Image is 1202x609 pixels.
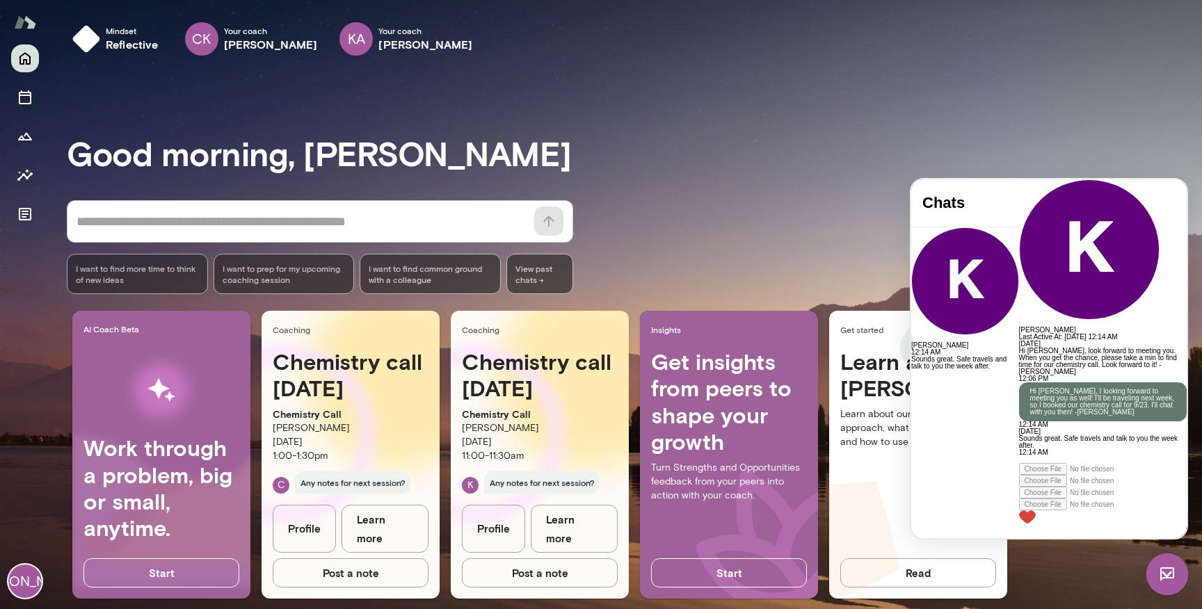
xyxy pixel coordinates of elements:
span: Mindset [106,25,159,36]
span: Any notes for next session? [484,471,600,494]
span: Coaching [273,324,434,335]
button: Mindsetreflective [67,17,170,61]
h3: Good morning, [PERSON_NAME] [67,133,1202,172]
p: Chemistry Call [273,407,428,421]
p: [DATE] [462,435,618,449]
div: C [273,477,289,494]
button: Insights [11,161,39,189]
p: [DATE] [273,435,428,449]
button: Post a note [462,558,618,587]
p: Hi [PERSON_NAME], I looking forward to meeting you as well! I'll be traveling next week, so I boo... [119,209,264,236]
button: Growth Plan [11,122,39,150]
div: KA [339,22,373,56]
div: Attach audio [108,295,275,307]
span: View past chats -> [506,254,573,294]
h6: [PERSON_NAME] [108,147,275,154]
div: I want to prep for my upcoming coaching session [214,254,355,294]
h4: Get insights from peers to shape your growth [651,348,807,455]
a: Learn more [342,505,428,553]
span: I want to find common ground with a colleague [369,263,492,285]
span: Your coach [378,25,472,36]
div: Attach image [108,307,275,319]
h4: Chemistry call [DATE] [273,348,428,402]
button: Read [840,558,996,587]
h4: Chemistry call [DATE] [462,348,618,402]
div: I want to find common ground with a colleague [360,254,501,294]
span: [DATE] [108,248,129,256]
span: Any notes for next session? [295,471,410,494]
h6: reflective [106,36,159,53]
p: Sounds great. Safe travels and talk to you the week after. [108,256,275,270]
div: CKYour coach[PERSON_NAME] [175,17,328,61]
img: heart [108,331,125,345]
div: Attach file [108,319,275,331]
span: 12:14 AM [108,269,137,277]
div: I want to find more time to think of new ideas [67,254,208,294]
span: I want to prep for my upcoming coaching session [223,263,346,285]
img: mindset [72,25,100,53]
a: Profile [273,505,336,553]
p: Learn about our coaching approach, what to expect next, and how to use [PERSON_NAME]. [840,407,996,449]
img: Mento [14,9,36,35]
button: Start [651,558,807,587]
span: Coaching [462,324,623,335]
div: K [462,477,479,494]
p: Chemistry Call [462,407,618,421]
p: Turn Strengths and Opportunities feedback from your peers into action with your coach. [651,461,807,503]
div: Attach video [108,284,275,295]
h6: [PERSON_NAME] [224,36,318,53]
span: Get started [840,324,1002,335]
span: Your coach [224,25,318,36]
span: Last Active At: [DATE] 12:14 AM [108,154,207,161]
span: I want to find more time to think of new ideas [76,263,199,285]
button: Sessions [11,83,39,111]
p: [PERSON_NAME] [462,421,618,435]
span: [DATE] [108,161,129,168]
div: Live Reaction [108,331,275,345]
p: Hi [PERSON_NAME], look forward to meeting you. When you get the chance, please take a min to find... [108,168,275,196]
button: Start [83,558,239,587]
h4: Work through a problem, big or small, anytime. [83,435,239,542]
span: 12:14 AM [108,241,137,249]
a: Profile [462,505,525,553]
p: 11:00 - 11:30am [462,449,618,463]
a: Learn more [531,505,618,553]
button: Post a note [273,558,428,587]
span: AI Coach Beta [83,323,245,334]
div: KAYour coach[PERSON_NAME] [330,17,482,61]
img: AI Workflows [99,346,223,435]
button: Documents [11,200,39,228]
p: [PERSON_NAME] [273,421,428,435]
div: CK [185,22,218,56]
span: 12:06 PM [108,195,138,203]
p: 1:00 - 1:30pm [273,449,428,463]
div: [PERSON_NAME] [8,565,42,598]
button: Home [11,44,39,72]
h4: Chats [11,15,97,33]
h4: Learn about [PERSON_NAME] [840,348,996,402]
span: Insights [651,324,812,335]
h6: [PERSON_NAME] [378,36,472,53]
